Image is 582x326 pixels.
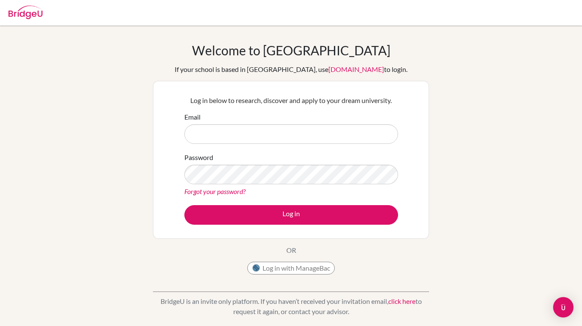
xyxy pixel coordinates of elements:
[175,64,407,74] div: If your school is based in [GEOGRAPHIC_DATA], use to login.
[247,262,335,275] button: Log in with ManageBac
[286,245,296,255] p: OR
[192,43,390,58] h1: Welcome to [GEOGRAPHIC_DATA]
[184,95,398,106] p: Log in below to research, discover and apply to your dream university.
[388,297,415,305] a: click here
[184,152,213,163] label: Password
[553,297,574,317] div: Open Intercom Messenger
[8,6,42,19] img: Bridge-U
[184,187,246,195] a: Forgot your password?
[184,112,201,122] label: Email
[328,65,384,73] a: [DOMAIN_NAME]
[184,205,398,225] button: Log in
[153,296,429,317] p: BridgeU is an invite only platform. If you haven’t received your invitation email, to request it ...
